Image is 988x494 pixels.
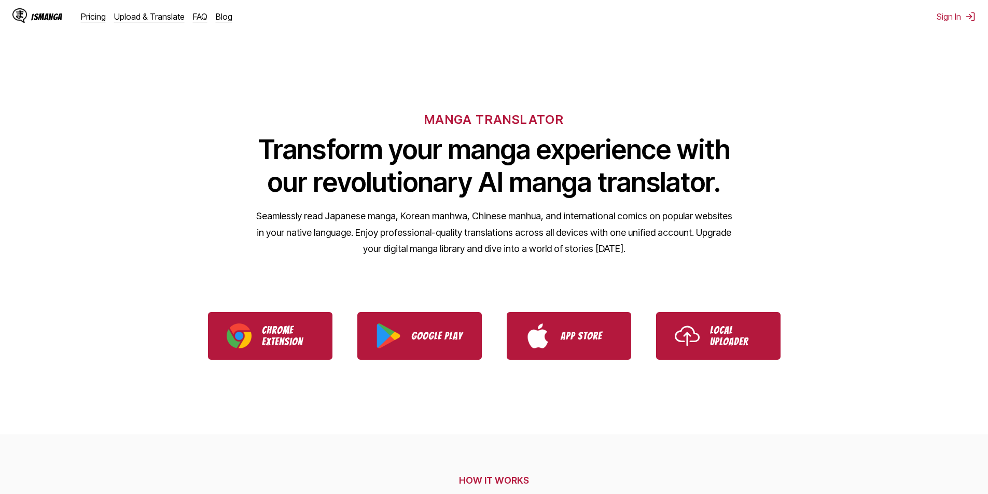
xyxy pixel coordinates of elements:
[81,11,106,22] a: Pricing
[12,8,27,23] img: IsManga Logo
[193,11,207,22] a: FAQ
[256,133,733,199] h1: Transform your manga experience with our revolutionary AI manga translator.
[208,312,332,360] a: Download IsManga Chrome Extension
[12,8,81,25] a: IsManga LogoIsManga
[656,312,781,360] a: Use IsManga Local Uploader
[114,11,185,22] a: Upload & Translate
[561,330,613,342] p: App Store
[227,323,252,348] img: Chrome logo
[937,11,976,22] button: Sign In
[710,324,762,347] p: Local Uploader
[965,11,976,22] img: Sign out
[424,112,564,127] h6: MANGA TRANSLATOR
[411,330,463,342] p: Google Play
[31,12,62,22] div: IsManga
[216,11,232,22] a: Blog
[376,323,401,348] img: Google Play logo
[256,208,733,257] p: Seamlessly read Japanese manga, Korean manhwa, Chinese manhua, and international comics on popula...
[357,312,482,360] a: Download IsManga from Google Play
[675,323,700,348] img: Upload icon
[262,324,314,347] p: Chrome Extension
[525,323,550,348] img: App Store logo
[507,312,631,360] a: Download IsManga from App Store
[183,475,806,486] h2: HOW IT WORKS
